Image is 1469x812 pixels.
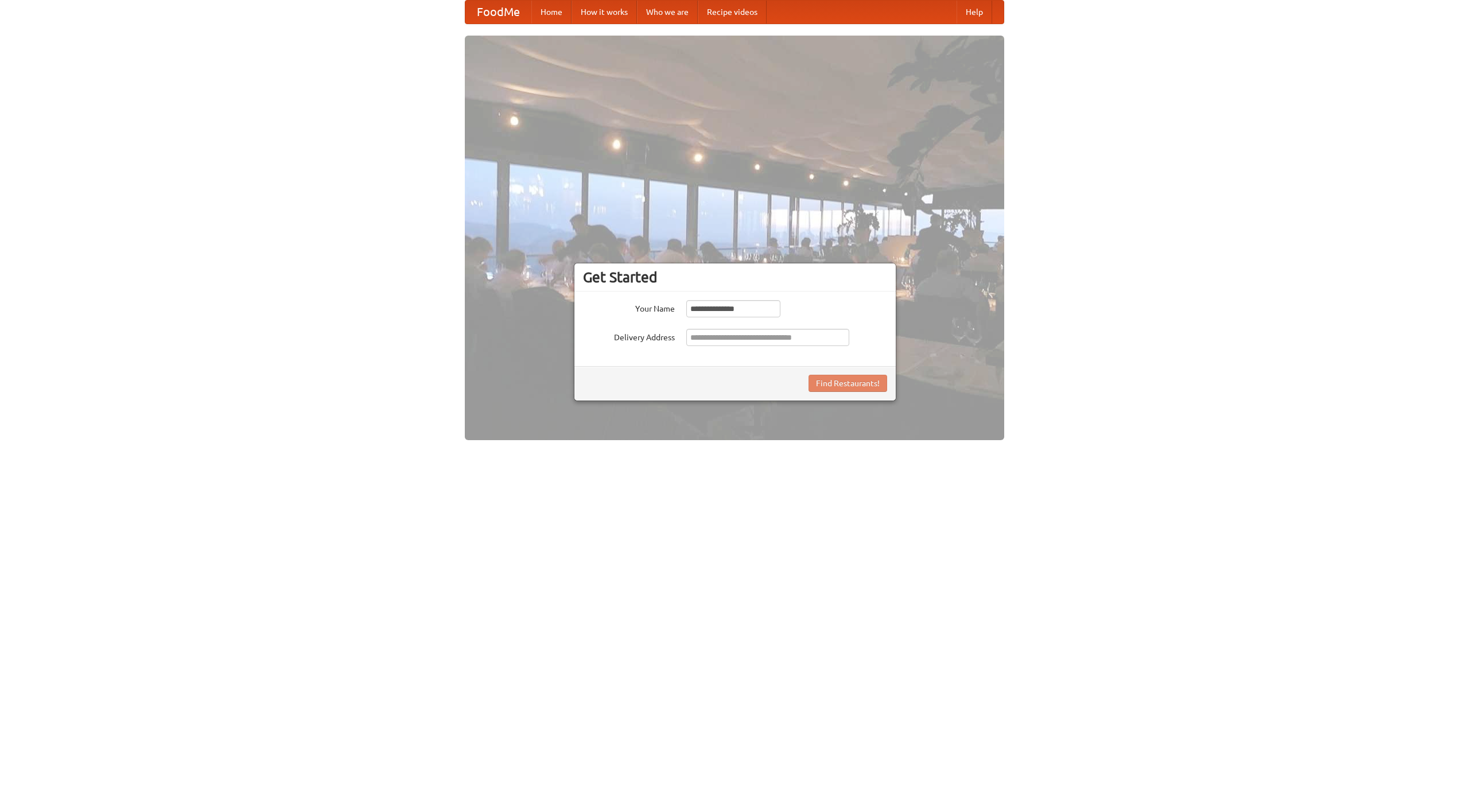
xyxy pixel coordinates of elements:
button: Find Restaurants! [809,375,887,392]
h3: Get Started [583,269,887,286]
label: Delivery Address [583,329,675,343]
label: Your Name [583,300,675,314]
a: Who we are [637,1,698,24]
a: Home [531,1,572,24]
a: Recipe videos [698,1,767,24]
a: Help [957,1,992,24]
a: FoodMe [465,1,531,24]
a: How it works [572,1,637,24]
